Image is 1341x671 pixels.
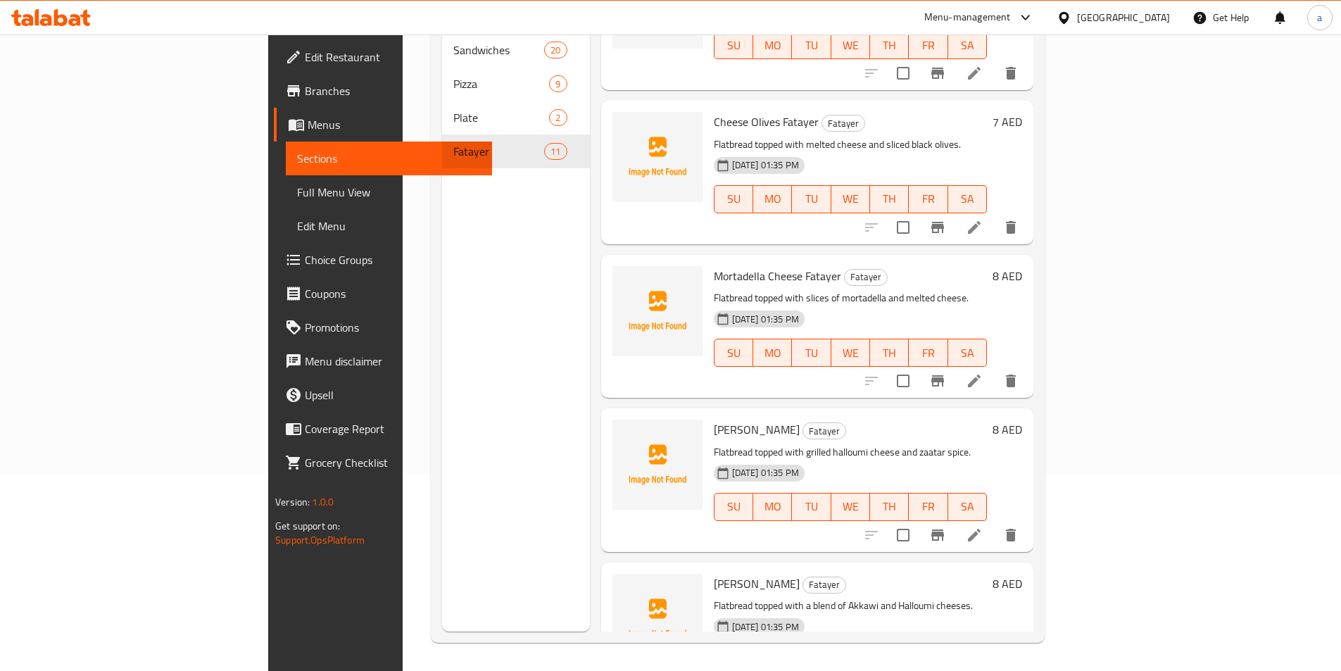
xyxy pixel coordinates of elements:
[909,339,947,367] button: FR
[792,493,831,521] button: TU
[914,343,942,363] span: FR
[798,343,825,363] span: TU
[274,412,492,446] a: Coverage Report
[837,35,864,56] span: WE
[275,493,310,511] span: Version:
[726,158,805,172] span: [DATE] 01:35 PM
[720,343,748,363] span: SU
[831,31,870,59] button: WE
[305,454,481,471] span: Grocery Checklist
[870,339,909,367] button: TH
[753,31,792,59] button: MO
[914,35,942,56] span: FR
[545,145,566,158] span: 11
[822,115,864,132] span: Fatayer
[803,423,845,439] span: Fatayer
[994,56,1028,90] button: delete
[305,353,481,370] span: Menu disclaimer
[993,112,1022,132] h6: 7 AED
[876,189,903,209] span: TH
[549,75,567,92] div: items
[726,466,805,479] span: [DATE] 01:35 PM
[714,185,753,213] button: SU
[924,9,1011,26] div: Menu-management
[714,444,987,461] p: Flatbread topped with grilled halloumi cheese and zaatar spice.
[753,185,792,213] button: MO
[966,219,983,236] a: Edit menu item
[914,189,942,209] span: FR
[275,531,365,549] a: Support.OpsPlatform
[442,134,590,168] div: Fatayer11
[921,211,955,244] button: Branch-specific-item
[837,189,864,209] span: WE
[286,209,492,243] a: Edit Menu
[844,269,888,286] div: Fatayer
[726,313,805,326] span: [DATE] 01:35 PM
[714,597,987,615] p: Flatbread topped with a blend of Akkawi and Halloumi cheeses.
[612,266,703,356] img: Mortadella Cheese Fatayer
[544,42,567,58] div: items
[305,251,481,268] span: Choice Groups
[714,265,841,287] span: Mortadella Cheese Fatayer
[798,35,825,56] span: TU
[876,35,903,56] span: TH
[909,493,947,521] button: FR
[888,520,918,550] span: Select to update
[612,420,703,510] img: Halloumi Zaatar Fatayer
[305,82,481,99] span: Branches
[297,218,481,234] span: Edit Menu
[312,493,334,511] span: 1.0.0
[442,101,590,134] div: Plate2
[714,289,987,307] p: Flatbread topped with slices of mortadella and melted cheese.
[275,517,340,535] span: Get support on:
[274,378,492,412] a: Upsell
[759,343,786,363] span: MO
[888,213,918,242] span: Select to update
[798,189,825,209] span: TU
[759,496,786,517] span: MO
[308,116,481,133] span: Menus
[544,143,567,160] div: items
[994,211,1028,244] button: delete
[305,285,481,302] span: Coupons
[550,77,566,91] span: 9
[966,527,983,544] a: Edit menu item
[914,496,942,517] span: FR
[549,109,567,126] div: items
[837,496,864,517] span: WE
[870,493,909,521] button: TH
[876,496,903,517] span: TH
[305,387,481,403] span: Upsell
[994,518,1028,552] button: delete
[453,75,550,92] span: Pizza
[948,493,987,521] button: SA
[876,343,903,363] span: TH
[453,143,545,160] span: Fatayer
[948,339,987,367] button: SA
[714,111,819,132] span: Cheese Olives Fatayer
[1077,10,1170,25] div: [GEOGRAPHIC_DATA]
[792,31,831,59] button: TU
[453,42,545,58] span: Sandwiches
[612,574,703,664] img: Akkawi Halloumi Fatayer
[714,419,800,440] span: [PERSON_NAME]
[297,150,481,167] span: Sections
[954,343,981,363] span: SA
[993,266,1022,286] h6: 8 AED
[720,35,748,56] span: SU
[274,311,492,344] a: Promotions
[274,74,492,108] a: Branches
[274,40,492,74] a: Edit Restaurant
[831,185,870,213] button: WE
[612,112,703,202] img: Cheese Olives Fatayer
[274,243,492,277] a: Choice Groups
[954,496,981,517] span: SA
[1317,10,1322,25] span: a
[720,189,748,209] span: SU
[921,56,955,90] button: Branch-specific-item
[305,420,481,437] span: Coverage Report
[453,109,550,126] span: Plate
